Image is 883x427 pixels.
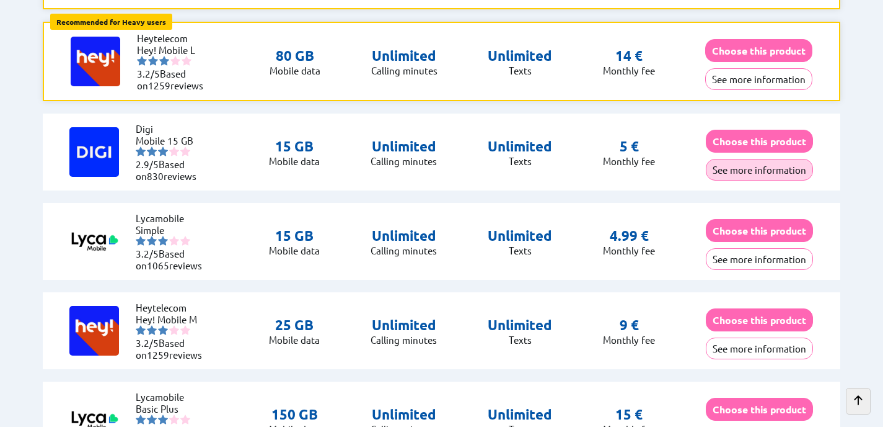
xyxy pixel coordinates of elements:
[69,306,119,356] img: Logo of Heytelecom
[706,225,813,236] a: Choose this product
[371,227,437,245] p: Unlimited
[180,146,190,156] img: starnr5
[620,317,639,334] p: 9 €
[269,138,320,155] p: 15 GB
[706,130,813,153] button: Choose this product
[148,56,158,66] img: starnr2
[488,245,552,256] p: Texts
[136,158,159,170] span: 2.9/5
[371,334,437,346] p: Calling minutes
[705,68,812,90] button: See more information
[488,47,552,65] p: Unlimited
[69,127,119,177] img: Logo of Digi
[706,314,813,326] a: Choose this product
[69,217,119,266] img: Logo of Lycamobile
[488,317,552,334] p: Unlimited
[706,253,813,265] a: See more information
[158,325,168,335] img: starnr3
[706,338,813,359] button: See more information
[603,65,655,76] p: Monthly fee
[136,158,210,182] li: Based on reviews
[705,45,812,56] a: Choose this product
[706,135,813,147] a: Choose this product
[136,135,210,146] li: Mobile 15 GB
[488,406,552,423] p: Unlimited
[136,337,210,361] li: Based on reviews
[371,65,437,76] p: Calling minutes
[56,17,166,27] b: Recommended for Heavy users
[182,56,191,66] img: starnr5
[371,155,437,167] p: Calling minutes
[371,245,437,256] p: Calling minutes
[706,219,813,242] button: Choose this product
[371,47,437,65] p: Unlimited
[136,313,210,325] li: Hey! Mobile M
[169,415,179,425] img: starnr4
[706,403,813,415] a: Choose this product
[136,146,146,156] img: starnr1
[136,248,159,259] span: 3.2/5
[269,317,320,334] p: 25 GB
[158,146,168,156] img: starnr3
[180,236,190,246] img: starnr5
[169,236,179,246] img: starnr4
[615,406,643,423] p: 15 €
[136,337,159,349] span: 3.2/5
[137,68,211,91] li: Based on reviews
[180,415,190,425] img: starnr5
[136,325,146,335] img: starnr1
[158,415,168,425] img: starnr3
[136,236,146,246] img: starnr1
[706,248,813,270] button: See more information
[706,164,813,176] a: See more information
[620,138,639,155] p: 5 €
[488,227,552,245] p: Unlimited
[169,146,179,156] img: starnr4
[269,406,320,423] p: 150 GB
[169,325,179,335] img: starnr4
[269,155,320,167] p: Mobile data
[136,224,210,236] li: Simple
[147,349,169,361] span: 1259
[147,146,157,156] img: starnr2
[371,406,437,423] p: Unlimited
[137,68,160,79] span: 3.2/5
[170,56,180,66] img: starnr4
[603,155,655,167] p: Monthly fee
[269,245,320,256] p: Mobile data
[603,334,655,346] p: Monthly fee
[270,47,320,65] p: 80 GB
[147,259,169,271] span: 1065
[137,56,147,66] img: starnr1
[270,65,320,76] p: Mobile data
[136,403,210,415] li: Basic Plus
[148,79,170,91] span: 1259
[615,47,643,65] p: 14 €
[136,248,210,271] li: Based on reviews
[136,415,146,425] img: starnr1
[147,415,157,425] img: starnr2
[488,138,552,155] p: Unlimited
[488,334,552,346] p: Texts
[705,39,812,62] button: Choose this product
[136,391,210,403] li: Lycamobile
[269,227,320,245] p: 15 GB
[706,308,813,331] button: Choose this product
[706,159,813,181] button: See more information
[136,123,210,135] li: Digi
[371,138,437,155] p: Unlimited
[71,37,120,86] img: Logo of Heytelecom
[705,73,812,85] a: See more information
[147,325,157,335] img: starnr2
[603,245,655,256] p: Monthly fee
[136,302,210,313] li: Heytelecom
[706,398,813,421] button: Choose this product
[137,32,211,44] li: Heytelecom
[136,212,210,224] li: Lycamobile
[147,236,157,246] img: starnr2
[159,56,169,66] img: starnr3
[371,317,437,334] p: Unlimited
[147,170,164,182] span: 830
[269,334,320,346] p: Mobile data
[488,65,552,76] p: Texts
